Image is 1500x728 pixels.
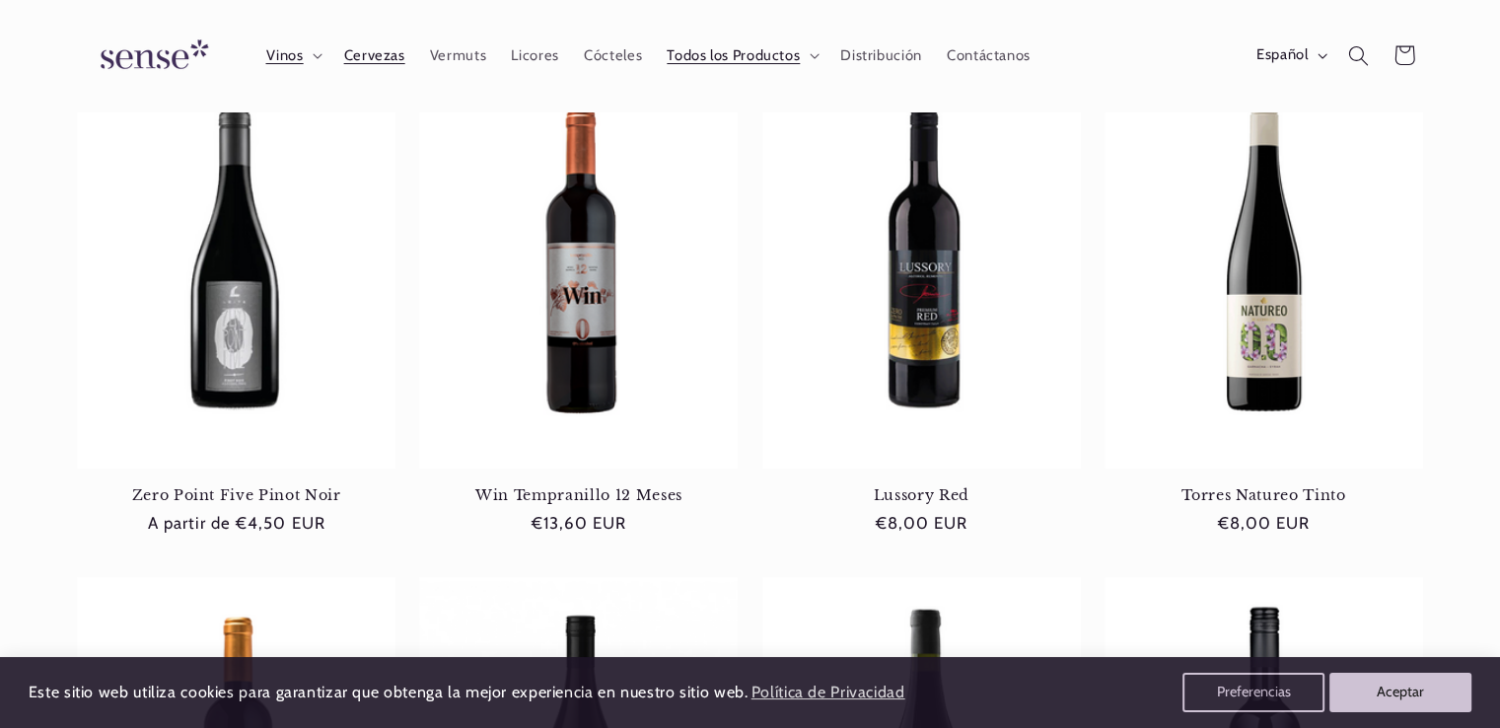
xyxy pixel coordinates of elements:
[499,34,572,77] a: Licores
[947,46,1031,65] span: Contáctanos
[265,46,303,65] span: Vinos
[1182,673,1324,712] button: Preferencias
[29,683,749,701] span: Este sitio web utiliza cookies para garantizar que obtenga la mejor experiencia en nuestro sitio ...
[828,34,935,77] a: Distribución
[1105,486,1423,504] a: Torres Natureo Tinto
[253,34,331,77] summary: Vinos
[934,34,1042,77] a: Contáctanos
[748,676,907,710] a: Política de Privacidad (opens in a new tab)
[430,46,486,65] span: Vermuts
[840,46,922,65] span: Distribución
[571,34,654,77] a: Cócteles
[77,486,395,504] a: Zero Point Five Pinot Noir
[584,46,642,65] span: Cócteles
[69,20,233,92] a: Sense
[511,46,558,65] span: Licores
[344,46,405,65] span: Cervezas
[762,486,1081,504] a: Lussory Red
[417,34,499,77] a: Vermuts
[655,34,828,77] summary: Todos los Productos
[331,34,417,77] a: Cervezas
[1256,45,1308,67] span: Español
[667,46,800,65] span: Todos los Productos
[1329,673,1471,712] button: Aceptar
[419,486,738,504] a: Win Tempranillo 12 Meses
[1336,33,1382,78] summary: Búsqueda
[77,28,225,84] img: Sense
[1244,36,1335,75] button: Español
